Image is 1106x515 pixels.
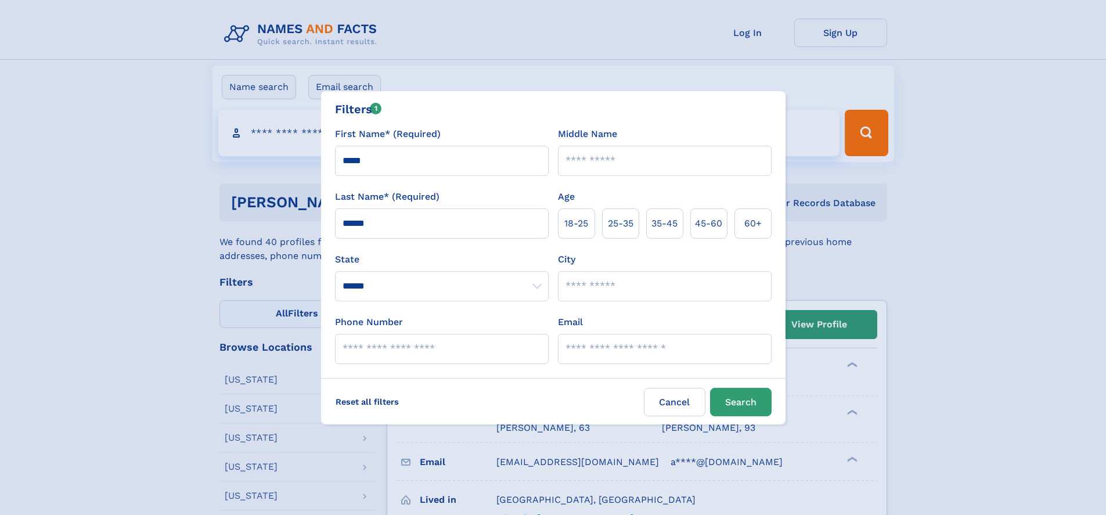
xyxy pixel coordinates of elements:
label: Last Name* (Required) [335,190,439,204]
div: Filters [335,100,382,118]
label: City [558,253,575,266]
button: Search [710,388,772,416]
label: Middle Name [558,127,617,141]
label: First Name* (Required) [335,127,441,141]
span: 45‑60 [695,217,722,231]
span: 35‑45 [651,217,678,231]
label: Phone Number [335,315,403,329]
span: 60+ [744,217,762,231]
span: 25‑35 [608,217,633,231]
label: Cancel [644,388,705,416]
label: Reset all filters [328,388,406,416]
span: 18‑25 [564,217,588,231]
label: State [335,253,549,266]
label: Email [558,315,583,329]
label: Age [558,190,575,204]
